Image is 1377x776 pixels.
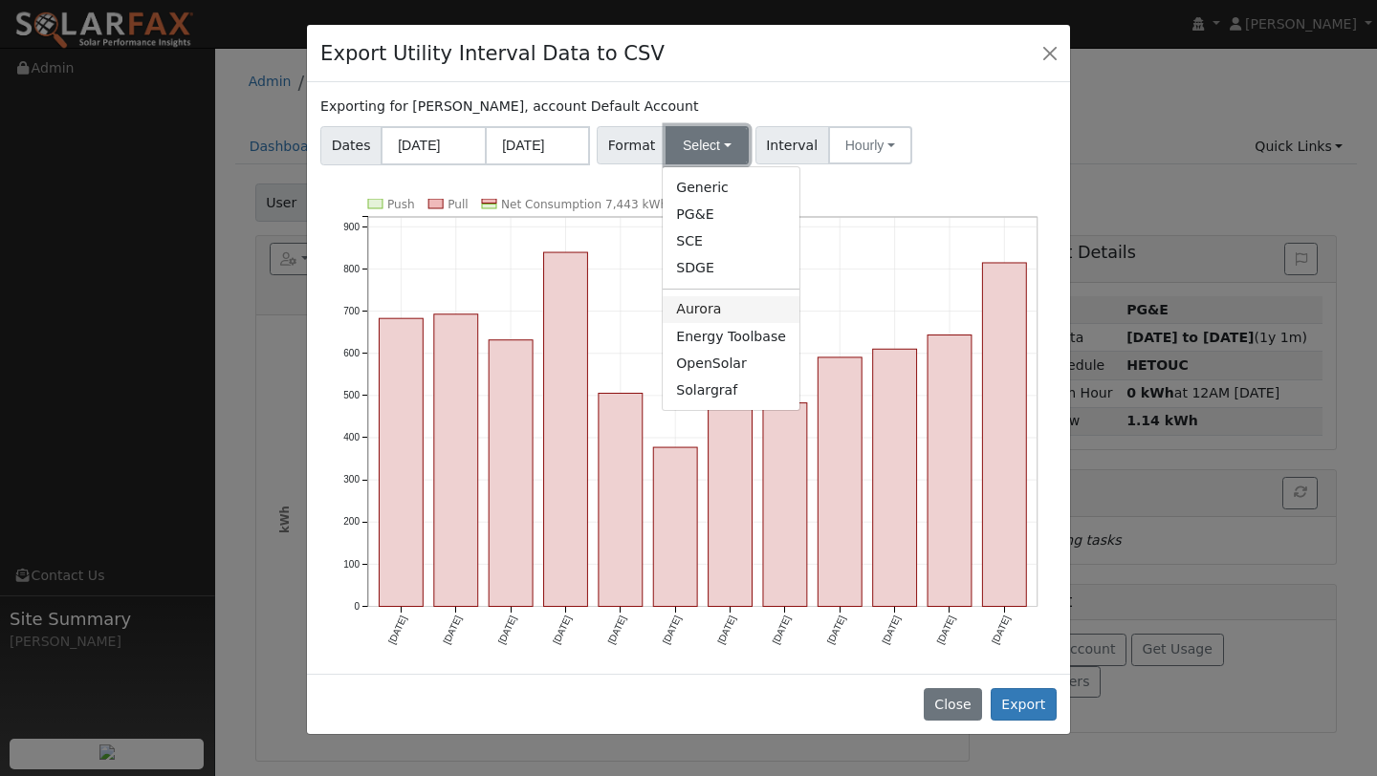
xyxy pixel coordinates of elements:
rect: onclick="" [544,252,588,607]
text: [DATE] [825,614,847,645]
rect: onclick="" [709,365,753,607]
rect: onclick="" [873,349,917,606]
button: Select [666,126,749,164]
text: [DATE] [496,614,518,645]
text: [DATE] [551,614,573,645]
a: Energy Toolbase [663,323,799,350]
text: [DATE] [386,614,408,645]
text: [DATE] [606,614,628,645]
text: [DATE] [442,614,464,645]
label: Exporting for [PERSON_NAME], account Default Account [320,97,698,117]
span: Interval [755,126,829,164]
rect: onclick="" [434,314,478,607]
button: Hourly [828,126,912,164]
text: 800 [343,263,360,273]
rect: onclick="" [818,357,862,607]
text: Pull [448,198,468,211]
text: [DATE] [880,614,902,645]
a: Aurora [663,296,799,323]
text: 300 [343,474,360,485]
rect: onclick="" [653,447,697,606]
text: 600 [343,348,360,358]
text: 200 [343,516,360,527]
text: 500 [343,390,360,400]
a: Generic [663,174,799,201]
span: Format [597,126,667,164]
button: Close [1037,39,1063,66]
a: SCE [663,228,799,255]
text: 400 [343,432,360,442]
text: [DATE] [771,614,793,645]
h4: Export Utility Interval Data to CSV [320,38,665,69]
text: 700 [343,306,360,316]
text: [DATE] [661,614,683,645]
a: SDGE [663,255,799,282]
a: OpenSolar [663,350,799,377]
span: Dates [320,126,382,165]
rect: onclick="" [983,263,1027,607]
rect: onclick="" [599,393,643,606]
text: 900 [343,221,360,231]
text: 0 [355,601,361,612]
rect: onclick="" [380,318,424,606]
button: Export [991,688,1057,721]
text: [DATE] [935,614,957,645]
a: PG&E [663,201,799,227]
a: Solargraf [663,377,799,403]
button: Close [924,688,982,721]
text: Push [387,198,415,211]
rect: onclick="" [489,340,533,607]
rect: onclick="" [928,334,972,606]
text: Net Consumption 7,443 kWh [501,198,667,211]
text: [DATE] [990,614,1012,645]
text: 100 [343,558,360,569]
text: [DATE] [715,614,737,645]
rect: onclick="" [763,402,807,606]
